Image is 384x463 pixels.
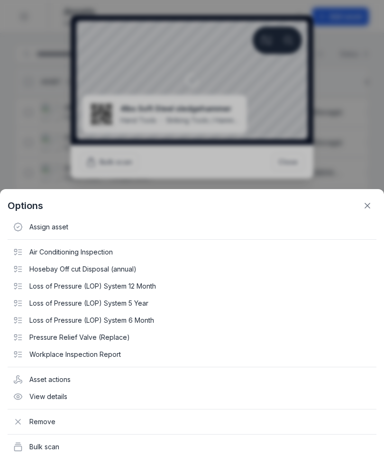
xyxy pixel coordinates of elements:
div: Bulk scan [8,438,376,455]
div: Hosebay Off cut Disposal (annual) [8,261,376,278]
div: View details [8,388,376,405]
div: Workplace Inspection Report [8,346,376,363]
div: Air Conditioning Inspection [8,244,376,261]
div: Loss of Pressure (LOP) System 5 Year [8,295,376,312]
div: Remove [8,413,376,430]
div: Asset actions [8,371,376,388]
div: Pressure Relief Valve (Replace) [8,329,376,346]
div: Loss of Pressure (LOP) System 6 Month [8,312,376,329]
div: Loss of Pressure (LOP) System 12 Month [8,278,376,295]
strong: Options [8,199,43,212]
div: Assign asset [8,218,376,236]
